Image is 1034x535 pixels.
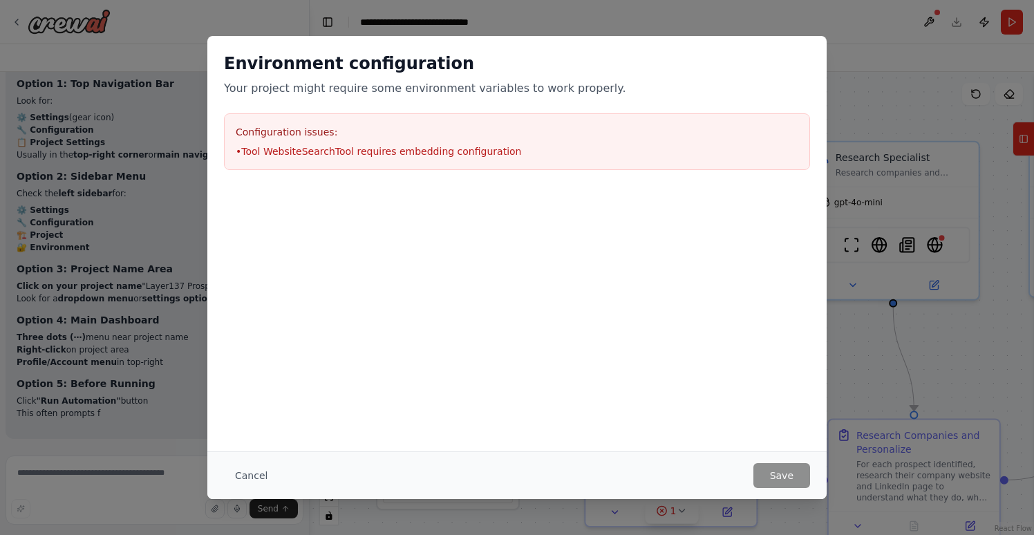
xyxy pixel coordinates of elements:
[753,463,810,488] button: Save
[224,463,279,488] button: Cancel
[236,125,798,139] h3: Configuration issues:
[236,144,798,158] li: • Tool WebsiteSearchTool requires embedding configuration
[224,80,810,97] p: Your project might require some environment variables to work properly.
[224,53,810,75] h2: Environment configuration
